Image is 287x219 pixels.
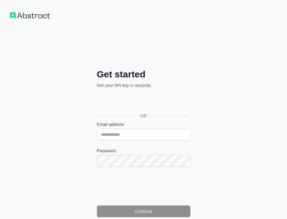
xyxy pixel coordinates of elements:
iframe: reCAPTCHA [97,174,190,198]
p: Get your API key in seconds [97,82,190,88]
h2: Get started [97,69,190,80]
button: Continue [97,205,190,217]
span: OR [135,113,152,119]
label: Email address [97,121,190,127]
iframe: “使用 Google 账号登录”按钮 [94,95,192,109]
label: Password [97,148,190,154]
img: Workflow [10,12,50,18]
